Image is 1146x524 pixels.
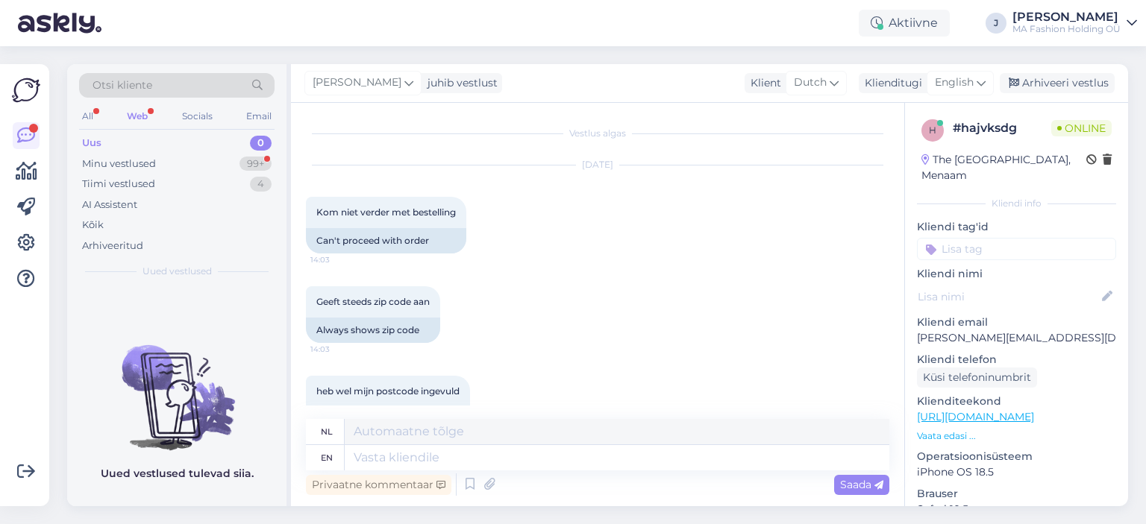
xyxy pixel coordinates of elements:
[917,219,1116,235] p: Kliendi tag'id
[321,419,333,444] div: nl
[243,107,275,126] div: Email
[1051,120,1112,136] span: Online
[306,475,451,495] div: Privaatne kommentaar
[306,318,440,343] div: Always shows zip code
[82,136,101,151] div: Uus
[310,254,366,265] span: 14:03
[917,502,1116,517] p: Safari 18.5
[1012,11,1121,23] div: [PERSON_NAME]
[101,466,254,482] p: Uued vestlused tulevad siia.
[313,75,401,91] span: [PERSON_NAME]
[82,177,155,192] div: Tiimi vestlused
[917,197,1116,210] div: Kliendi info
[67,318,286,452] img: No chats
[306,228,466,253] div: Can't proceed with order
[929,124,936,136] span: h
[82,157,156,171] div: Minu vestlused
[917,367,1037,388] div: Küsi telefoninumbrit
[82,198,137,212] div: AI Assistent
[859,75,922,91] div: Klienditugi
[306,158,889,171] div: [DATE]
[921,152,1086,183] div: The [GEOGRAPHIC_DATA], Menaam
[239,157,272,171] div: 99+
[321,445,333,470] div: en
[1012,23,1121,35] div: MA Fashion Holding OÜ
[1000,73,1115,93] div: Arhiveeri vestlus
[422,75,498,91] div: juhib vestlust
[93,78,152,93] span: Otsi kliente
[918,288,1099,305] input: Lisa nimi
[917,410,1034,423] a: [URL][DOMAIN_NAME]
[310,344,366,355] span: 14:03
[82,218,104,233] div: Kõik
[306,127,889,140] div: Vestlus algas
[859,10,950,37] div: Aktiivne
[316,206,456,218] span: Kom niet verder met bestelling
[917,238,1116,260] input: Lisa tag
[143,265,212,278] span: Uued vestlused
[82,239,143,253] div: Arhiveeritud
[794,75,827,91] span: Dutch
[250,136,272,151] div: 0
[745,75,781,91] div: Klient
[12,76,40,104] img: Askly Logo
[250,177,272,192] div: 4
[986,13,1006,34] div: J
[917,352,1116,367] p: Kliendi telefon
[124,107,151,126] div: Web
[935,75,974,91] span: English
[316,296,430,307] span: Geeft steeds zip code aan
[917,266,1116,282] p: Kliendi nimi
[840,478,883,491] span: Saada
[917,486,1116,502] p: Brauser
[1012,11,1137,35] a: [PERSON_NAME]MA Fashion Holding OÜ
[917,330,1116,346] p: [PERSON_NAME][EMAIL_ADDRESS][DOMAIN_NAME]
[917,315,1116,330] p: Kliendi email
[917,394,1116,409] p: Klienditeekond
[179,107,216,126] div: Socials
[79,107,96,126] div: All
[953,119,1051,137] div: # hajvksdg
[917,429,1116,443] p: Vaata edasi ...
[917,449,1116,464] p: Operatsioonisüsteem
[917,464,1116,480] p: iPhone OS 18.5
[316,385,460,397] span: heb wel mijn postcode ingevuld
